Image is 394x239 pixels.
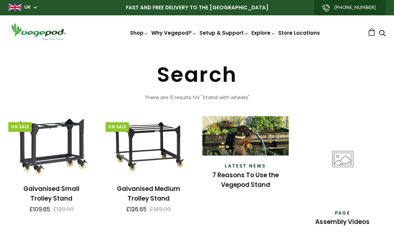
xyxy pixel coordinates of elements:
span: £109.65 [29,205,50,214]
a: Search [379,30,386,37]
a: Galvanised Small Trolley Stand [23,184,79,203]
span: £126.65 [126,205,147,214]
img: Galvanised Medium Trolley Stand [106,116,192,177]
a: Latest News [225,163,266,169]
h1: Search [8,64,386,85]
h4: Page [305,210,381,217]
span: £149.00 [150,205,171,214]
a: Setup & Support [199,29,249,36]
a: Why Vegepod? [151,29,197,36]
span: £129.00 [53,205,74,214]
a: Store Locations [278,29,320,36]
img: Vegepod [8,22,68,41]
a: 7 Reasons To Use the Vegepod Stand [212,171,279,189]
a: Assembly Videos [315,217,370,226]
a: UK [24,4,31,11]
img: gb_large.png [8,4,22,11]
a: Shop [130,29,149,36]
p: There are 5 results for "Stand with wheels" [97,92,297,102]
img: 7 Reasons To Use the Vegepod Stand [202,116,289,156]
a: Explore [251,29,275,36]
a: Galvanised Medium Trolley Stand [117,184,180,203]
img: Galvanised Small Trolley Stand [8,116,95,177]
